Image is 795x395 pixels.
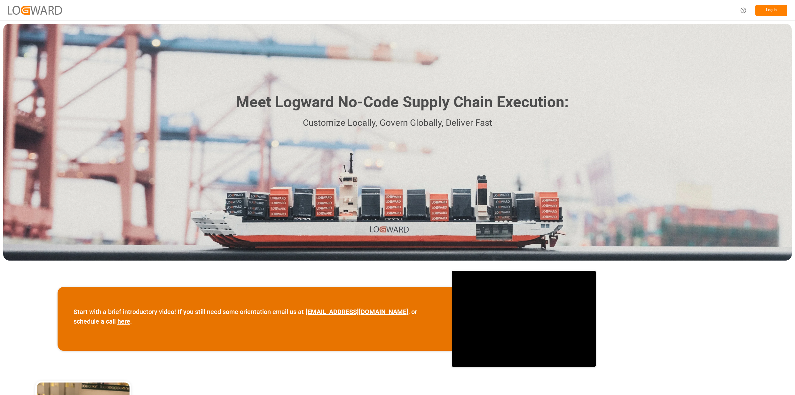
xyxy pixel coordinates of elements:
[74,307,436,326] p: Start with a brief introductory video! If you still need some orientation email us at , or schedu...
[226,116,569,130] p: Customize Locally, Govern Globally, Deliver Fast
[305,308,408,316] a: [EMAIL_ADDRESS][DOMAIN_NAME]
[8,6,62,14] img: Logward_new_orange.png
[736,3,751,18] button: Help Center
[755,5,787,16] button: Log In
[236,91,569,114] h1: Meet Logward No-Code Supply Chain Execution:
[117,318,130,325] a: here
